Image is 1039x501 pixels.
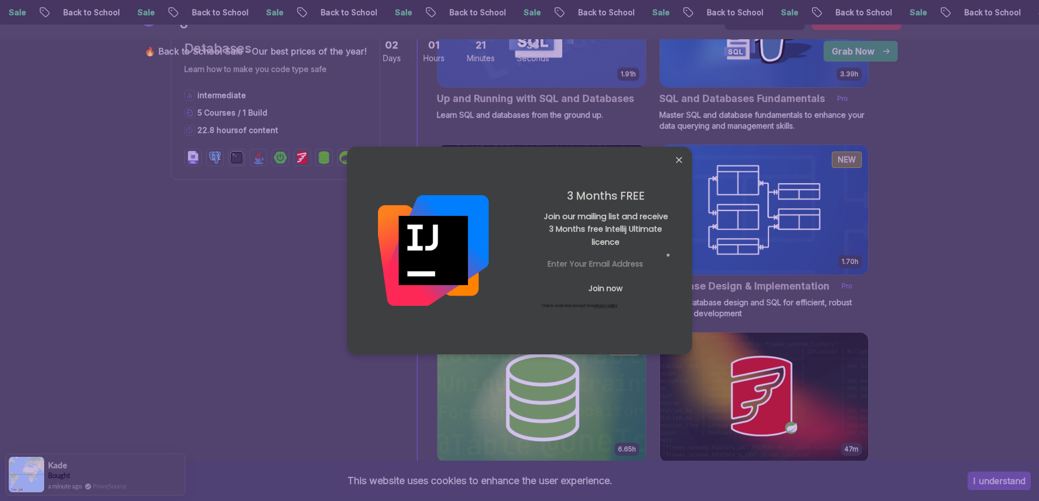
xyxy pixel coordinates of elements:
span: 36 Seconds [526,38,539,53]
img: spring logo [339,151,352,164]
p: Back to School [309,7,383,18]
p: Master SQL and database fundamentals to enhance your data querying and management skills. [659,110,869,131]
a: Database Design & Implementation card1.70hNEWDatabase Design & ImplementationProSkills in databas... [659,144,869,319]
a: ProveSource [93,481,127,491]
button: Accept cookies [968,472,1031,490]
img: Advanced Databases card [437,145,646,275]
span: / 1 Build [238,108,267,117]
p: 47m [844,445,858,454]
img: Database Design & Implementation card [654,142,873,278]
p: Sale [769,7,804,18]
img: postgres logo [208,151,221,164]
p: Pro [831,93,855,104]
p: 🔥 Back to School Sale - Our best prices of the year! [145,45,367,58]
p: 22.8 hours of content [197,125,278,136]
span: Kade [48,461,67,470]
p: 6.65h [618,445,636,454]
span: Seconds [517,53,549,64]
p: Back to School [695,7,769,18]
span: Hours [423,53,445,64]
span: 2 Days [385,38,398,53]
img: provesource social proof notification image [9,457,44,492]
p: Grab Now [832,45,874,58]
span: 1 Hours [428,38,440,53]
span: 5 Courses [197,108,236,117]
a: Advanced Databases card8.31hAdvanced DatabasesProAdvanced database management with SQL, integrity... [437,144,646,319]
p: Pro [835,281,859,292]
span: Minutes [467,53,495,64]
p: Sale [512,7,546,18]
p: Sale [254,7,289,18]
p: NEW [838,154,856,165]
span: a minute ago [48,481,82,491]
p: Sale [125,7,160,18]
p: Back to School [952,7,1026,18]
p: Back to School [180,7,254,18]
p: intermediate [197,90,246,101]
h2: Up and Running with SQL and Databases [437,91,634,106]
img: sql logo [187,151,200,164]
img: spring-data-jpa logo [317,151,331,164]
p: Back to School [566,7,640,18]
img: java logo [252,151,265,164]
span: Bought [48,471,70,480]
span: Days [383,53,401,64]
p: Sale [383,7,418,18]
img: flyway logo [296,151,309,164]
p: Sale [640,7,675,18]
div: This website uses cookies to enhance the user experience. [8,469,951,493]
h2: Database Design & Implementation [659,279,830,294]
p: Sale [898,7,933,18]
p: Back to School [437,7,512,18]
a: Amigoscode PRO Membership [71,472,160,480]
img: Spring Data JPA card [437,333,646,462]
p: Back to School [824,7,898,18]
p: Learn SQL and databases from the ground up. [437,110,646,120]
img: terminal logo [230,151,243,164]
p: Back to School [51,7,125,18]
p: Skills in database design and SQL for efficient, robust backend development [659,297,869,319]
img: spring-boot logo [274,151,287,164]
img: Flyway and Spring Boot card [660,333,868,462]
span: 21 Minutes [476,38,486,53]
p: 1.70h [842,257,858,266]
h2: SQL and Databases Fundamentals [659,91,825,106]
